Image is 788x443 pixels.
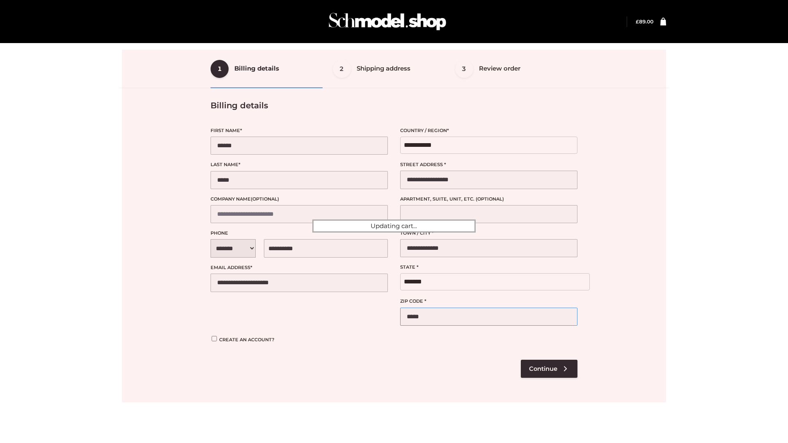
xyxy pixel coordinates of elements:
a: £89.00 [636,18,653,25]
span: £ [636,18,639,25]
img: Schmodel Admin 964 [326,5,449,38]
bdi: 89.00 [636,18,653,25]
div: Updating cart... [312,219,476,233]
